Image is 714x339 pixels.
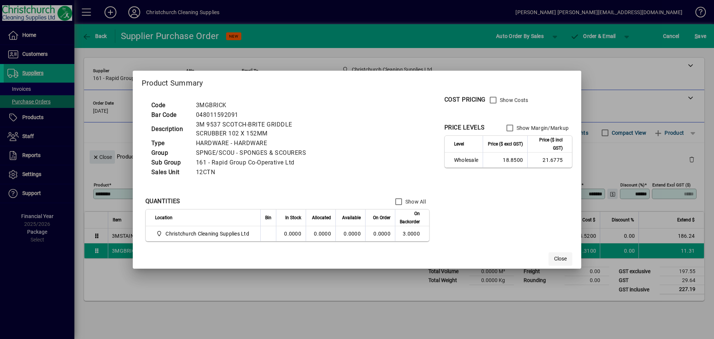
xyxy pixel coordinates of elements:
[373,214,390,222] span: On Order
[373,231,390,237] span: 0.0000
[527,153,572,167] td: 21.6775
[400,210,420,226] span: On Backorder
[133,71,581,92] h2: Product Summary
[395,226,429,241] td: 3.0000
[148,100,192,110] td: Code
[265,214,271,222] span: Bin
[148,167,192,177] td: Sales Unit
[276,226,306,241] td: 0.0000
[192,120,328,138] td: 3M 9537 SCOTCH-BRITE GRIDDLE SCRUBBER 102 X 152MM
[454,156,478,164] span: Wholesale
[148,110,192,120] td: Bar Code
[306,226,335,241] td: 0.0000
[404,198,426,205] label: Show All
[444,123,485,132] div: PRICE LEVELS
[532,136,563,152] span: Price ($ incl GST)
[192,158,328,167] td: 161 - Rapid Group Co-Operative Ltd
[192,110,328,120] td: 048011592091
[454,140,464,148] span: Level
[549,252,572,266] button: Close
[554,255,567,263] span: Close
[312,214,331,222] span: Allocated
[155,214,173,222] span: Location
[192,100,328,110] td: 3MGBRICK
[498,96,528,104] label: Show Costs
[342,214,361,222] span: Available
[488,140,523,148] span: Price ($ excl GST)
[285,214,301,222] span: In Stock
[165,230,249,237] span: Christchurch Cleaning Supplies Ltd
[335,226,365,241] td: 0.0000
[515,124,569,132] label: Show Margin/Markup
[192,138,328,148] td: HARDWARE - HARDWARE
[148,120,192,138] td: Description
[155,229,252,238] span: Christchurch Cleaning Supplies Ltd
[192,167,328,177] td: 12CTN
[444,95,486,104] div: COST PRICING
[145,197,180,206] div: QUANTITIES
[148,148,192,158] td: Group
[148,138,192,148] td: Type
[148,158,192,167] td: Sub Group
[483,153,527,167] td: 18.8500
[192,148,328,158] td: SPNGE/SCOU - SPONGES & SCOURERS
